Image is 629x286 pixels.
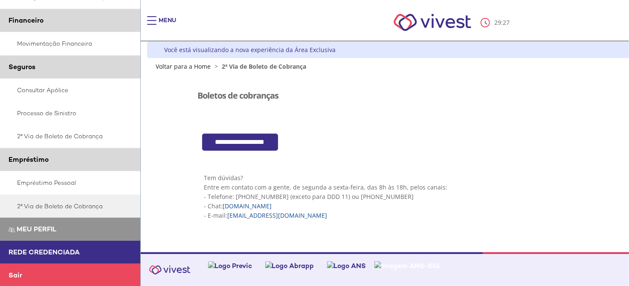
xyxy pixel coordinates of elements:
img: Logo ANS [327,261,366,270]
span: Rede Credenciada [9,248,80,257]
span: > [212,62,220,70]
img: Vivest [384,4,481,41]
img: Imagem ANS-SIG [374,261,440,270]
img: Logo Previc [208,261,252,270]
a: [DOMAIN_NAME] [223,202,272,210]
a: [EMAIL_ADDRESS][DOMAIN_NAME] [228,211,328,219]
span: 27 [503,18,510,26]
h3: Boletos de cobranças [198,91,279,100]
span: Seguros [9,62,35,71]
span: Empréstimo [9,155,49,164]
a: Voltar para a Home [156,62,211,70]
footer: Vivest [141,252,629,286]
div: : [481,18,511,27]
span: Meu perfil [17,225,56,233]
span: 2ª Via de Boleto de Cobrança [222,62,306,70]
img: Logo Abrapp [265,261,314,270]
div: Menu [159,16,176,33]
div: Você está visualizando a nova experiência da Área Exclusiva [164,46,336,54]
img: Vivest [144,260,195,280]
span: Financeiro [9,16,43,25]
span: Sair [9,271,22,280]
img: Meu perfil [9,227,15,233]
span: 29 [494,18,501,26]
